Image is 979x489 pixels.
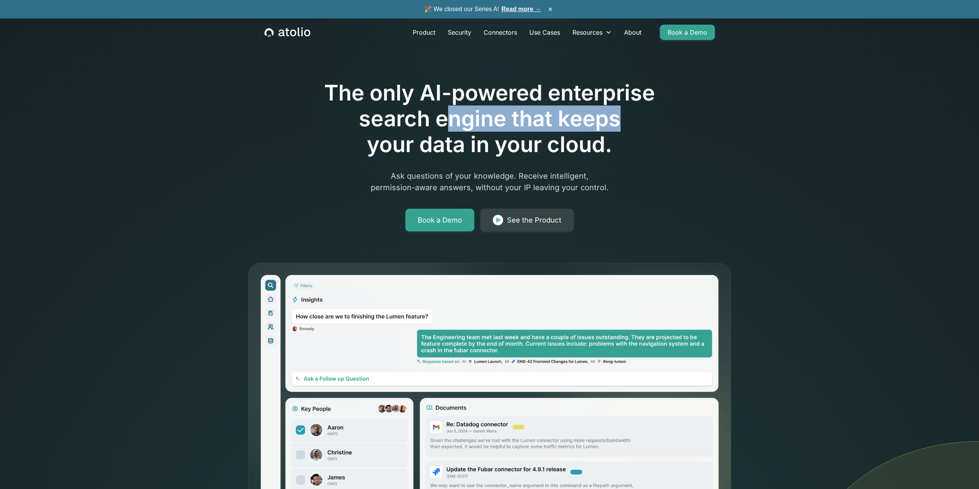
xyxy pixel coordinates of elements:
h1: The only AI-powered enterprise search engine that keeps your data in your cloud. [293,80,687,158]
div: See the Product [507,215,561,226]
a: Security [442,25,477,40]
a: Book a Demo [660,25,715,40]
div: Resources [566,25,618,40]
a: Product [407,25,442,40]
a: Connectors [477,25,523,40]
a: About [618,25,648,40]
button: × [546,5,555,13]
a: Use Cases [523,25,566,40]
a: See the Product [480,209,574,232]
a: home [264,27,310,37]
p: Ask questions of your knowledge. Receive intelligent, permission-aware answers, without your IP l... [342,170,638,193]
div: Resources [572,28,602,37]
span: 🎉 We closed our Series A! [424,5,541,14]
a: Read more → [502,6,541,12]
a: Book a Demo [405,209,474,232]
